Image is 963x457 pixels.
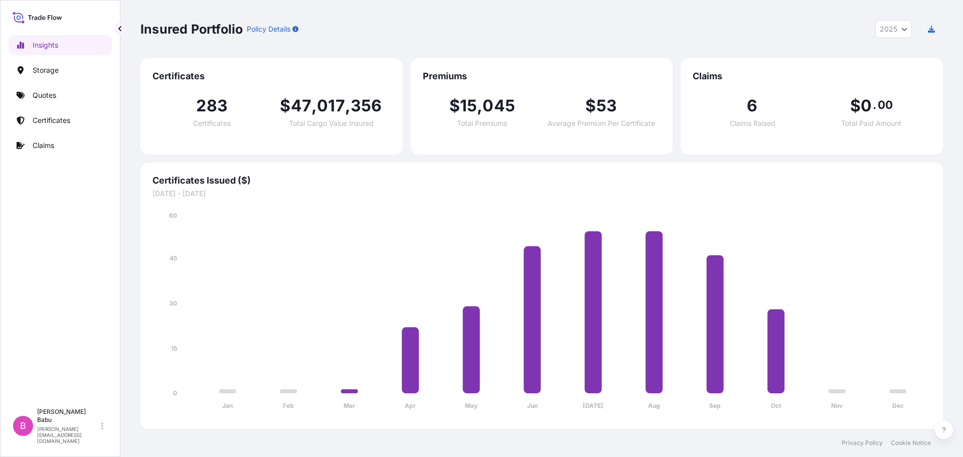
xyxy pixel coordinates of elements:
p: Storage [33,65,59,75]
tspan: Aug [648,402,660,409]
span: 15 [460,98,477,114]
tspan: 45 [170,254,177,262]
span: Average Premium Per Certificate [548,120,655,127]
span: Claims [693,70,931,82]
span: Certificates [193,120,231,127]
span: 356 [351,98,382,114]
span: 6 [747,98,757,114]
span: Total Paid Amount [841,120,901,127]
tspan: Nov [831,402,843,409]
span: Certificates Issued ($) [152,175,931,187]
span: , [345,98,351,114]
p: [PERSON_NAME] Babu [37,408,99,424]
tspan: Jun [527,402,538,409]
span: Premiums [423,70,661,82]
span: 283 [196,98,228,114]
span: $ [585,98,596,114]
p: Claims [33,140,54,150]
span: [DATE] - [DATE] [152,189,931,199]
tspan: 60 [169,212,177,219]
p: Insured Portfolio [140,21,243,37]
tspan: Oct [771,402,781,409]
tspan: Apr [405,402,416,409]
span: $ [449,98,460,114]
p: [PERSON_NAME][EMAIL_ADDRESS][DOMAIN_NAME] [37,426,99,444]
p: Insights [33,40,58,50]
a: Certificates [9,110,112,130]
span: . [873,101,876,109]
tspan: 15 [171,345,177,352]
span: Total Cargo Value Insured [289,120,374,127]
tspan: Feb [283,402,294,409]
tspan: Sep [709,402,721,409]
span: 045 [483,98,515,114]
tspan: Dec [892,402,904,409]
span: Total Premiums [457,120,507,127]
span: $ [850,98,861,114]
tspan: Jan [222,402,233,409]
span: 47 [291,98,311,114]
span: 0 [861,98,872,114]
span: 00 [878,101,893,109]
p: Policy Details [247,24,290,34]
span: 017 [317,98,345,114]
span: B [20,421,26,431]
span: 53 [596,98,617,114]
p: Certificates [33,115,70,125]
span: Claims Raised [730,120,775,127]
tspan: 0 [173,389,177,397]
tspan: 30 [169,299,177,307]
tspan: May [465,402,478,409]
p: Quotes [33,90,56,100]
a: Cookie Notice [891,439,931,447]
a: Storage [9,60,112,80]
tspan: Mar [344,402,355,409]
span: $ [280,98,290,114]
a: Privacy Policy [842,439,883,447]
span: 2025 [880,24,897,34]
span: , [477,98,483,114]
a: Quotes [9,85,112,105]
button: Year Selector [875,20,912,38]
tspan: [DATE] [583,402,603,409]
span: , [311,98,317,114]
a: Claims [9,135,112,156]
a: Insights [9,35,112,55]
span: Certificates [152,70,391,82]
